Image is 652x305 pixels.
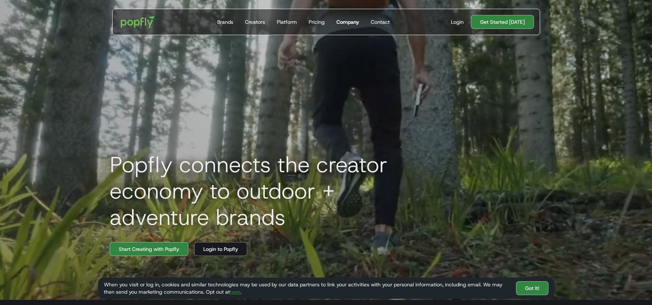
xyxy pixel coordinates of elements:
a: Login [448,18,467,26]
div: Brands [217,18,233,26]
a: Get Started [DATE] [471,15,534,29]
a: Start Creating with Popfly [110,242,188,256]
a: home [116,11,163,33]
a: Got It! [516,281,549,295]
a: Creators [242,9,268,35]
a: Contact [368,9,393,35]
h1: Popfly connects the creator economy to outdoor + adventure brands [104,151,433,230]
div: Platform [277,18,297,26]
div: Contact [371,18,390,26]
div: Pricing [309,18,325,26]
a: Platform [274,9,300,35]
a: Company [333,9,362,35]
a: here [230,289,240,295]
a: Pricing [306,9,328,35]
a: Brands [214,9,236,35]
div: When you visit or log in, cookies and similar technologies may be used by our data partners to li... [104,281,510,295]
div: Company [336,18,359,26]
div: Login [451,18,464,26]
div: Creators [245,18,265,26]
a: Login to Popfly [194,242,247,256]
